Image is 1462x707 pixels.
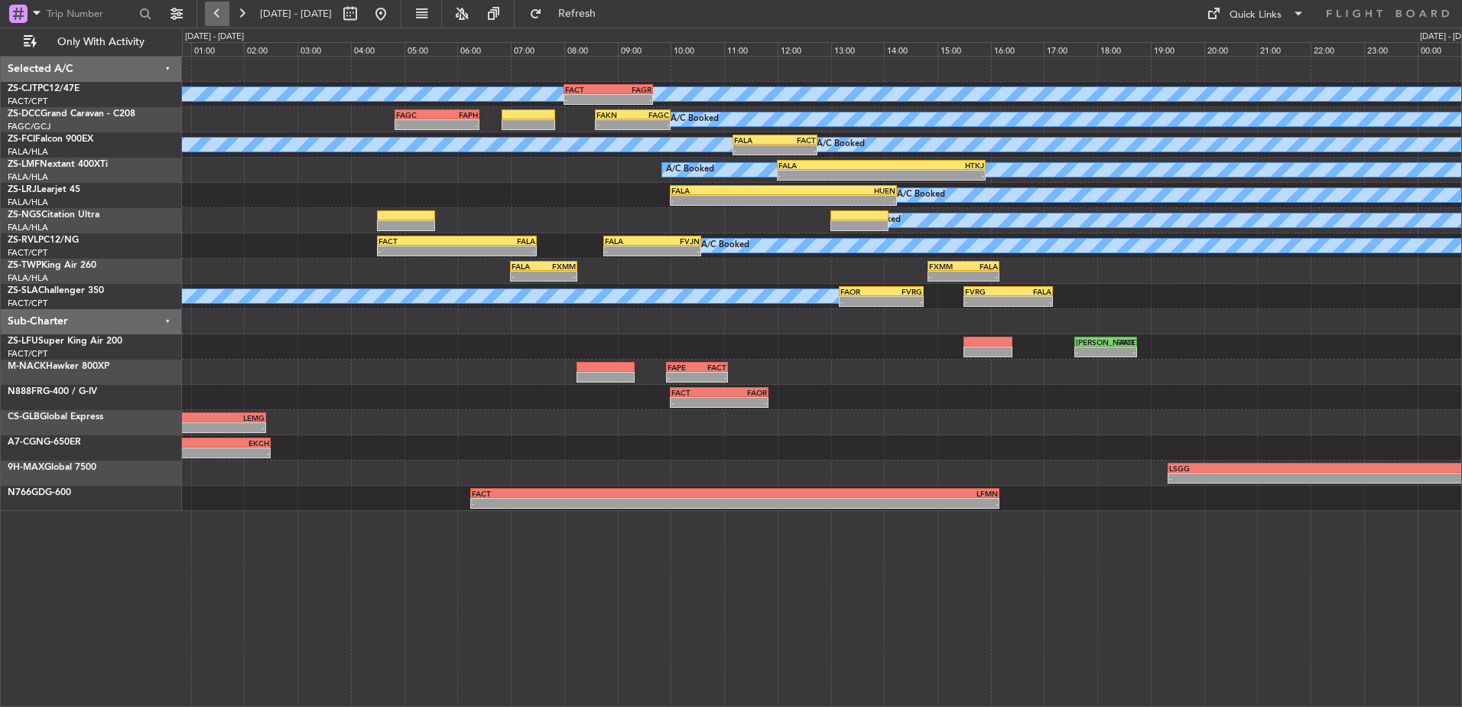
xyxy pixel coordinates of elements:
[47,2,135,25] input: Trip Number
[719,388,766,397] div: FAOR
[378,236,457,246] div: FACT
[1151,42,1204,56] div: 19:00
[775,145,815,155] div: -
[512,272,544,281] div: -
[8,146,48,158] a: FALA/HLA
[965,287,1008,296] div: FVRG
[8,387,43,396] span: N888FR
[8,261,96,270] a: ZS-TWPKing Air 260
[8,236,38,245] span: ZS-RVL
[605,236,652,246] div: FALA
[8,109,135,119] a: ZS-DCCGrand Caravan - C208
[671,186,783,195] div: FALA
[8,135,93,144] a: ZS-FCIFalcon 900EX
[351,42,404,56] div: 04:00
[840,287,881,296] div: FAOR
[8,298,47,309] a: FACT/CPT
[8,197,48,208] a: FALA/HLA
[671,398,719,407] div: -
[8,121,50,132] a: FAGC/GCJ
[1364,42,1418,56] div: 23:00
[1008,287,1051,296] div: FALA
[596,120,633,129] div: -
[8,488,45,497] span: N766GD
[618,42,671,56] div: 09:00
[1257,42,1311,56] div: 21:00
[991,42,1045,56] div: 16:00
[1311,42,1364,56] div: 22:00
[8,286,38,295] span: ZS-SLA
[671,196,783,205] div: -
[778,161,882,170] div: FALA
[457,236,536,246] div: FALA
[734,135,775,145] div: FALA
[191,42,245,56] div: 01:00
[404,42,458,56] div: 05:00
[565,95,608,104] div: -
[605,246,652,256] div: -
[8,362,46,371] span: M-NACK
[8,160,40,169] span: ZS-LMF
[671,42,724,56] div: 10:00
[596,110,633,119] div: FAKN
[1044,42,1097,56] div: 17:00
[734,145,775,155] div: -
[1169,464,1423,473] div: LSGG
[8,337,38,346] span: ZS-LFU
[697,373,726,382] div: -
[8,387,97,396] a: N888FRG-400 / G-IV
[472,489,735,498] div: FACT
[897,184,945,207] div: A/C Booked
[697,363,726,372] div: FACT
[8,438,44,447] span: A7-CGN
[1106,347,1135,357] div: -
[882,171,985,180] div: -
[564,42,618,56] div: 08:00
[8,348,47,360] a: FACT/CPT
[929,262,963,271] div: FXMM
[244,42,297,56] div: 02:00
[775,135,815,145] div: FACT
[963,262,998,271] div: FALA
[8,463,44,472] span: 9H-MAX
[457,246,536,256] div: -
[8,337,122,346] a: ZS-LFUSuper King Air 200
[544,272,576,281] div: -
[632,120,669,129] div: -
[8,463,96,472] a: 9H-MAXGlobal 7500
[8,171,48,183] a: FALA/HLA
[784,196,895,205] div: -
[884,42,937,56] div: 14:00
[817,133,865,156] div: A/C Booked
[8,185,37,194] span: ZS-LRJ
[724,42,778,56] div: 11:00
[1230,8,1282,23] div: Quick Links
[735,499,998,508] div: -
[1076,337,1106,347] div: [PERSON_NAME]
[522,2,614,26] button: Refresh
[666,158,714,181] div: A/C Booked
[437,110,477,119] div: FAPH
[8,286,104,295] a: ZS-SLAChallenger 350
[701,234,749,257] div: A/C Booked
[652,246,700,256] div: -
[608,85,651,94] div: FAGR
[1008,297,1051,306] div: -
[544,262,576,271] div: FXMM
[512,262,544,271] div: FALA
[8,412,103,422] a: CS-GLBGlobal Express
[8,210,41,220] span: ZS-NGS
[671,108,719,131] div: A/C Booked
[784,186,895,195] div: HUEN
[929,272,963,281] div: -
[396,120,437,129] div: -
[437,120,477,129] div: -
[260,7,332,21] span: [DATE] - [DATE]
[8,261,41,270] span: ZS-TWP
[565,85,608,94] div: FACT
[632,110,669,119] div: FAGC
[1076,347,1106,357] div: -
[8,222,48,233] a: FALA/HLA
[668,373,697,382] div: -
[882,297,922,306] div: -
